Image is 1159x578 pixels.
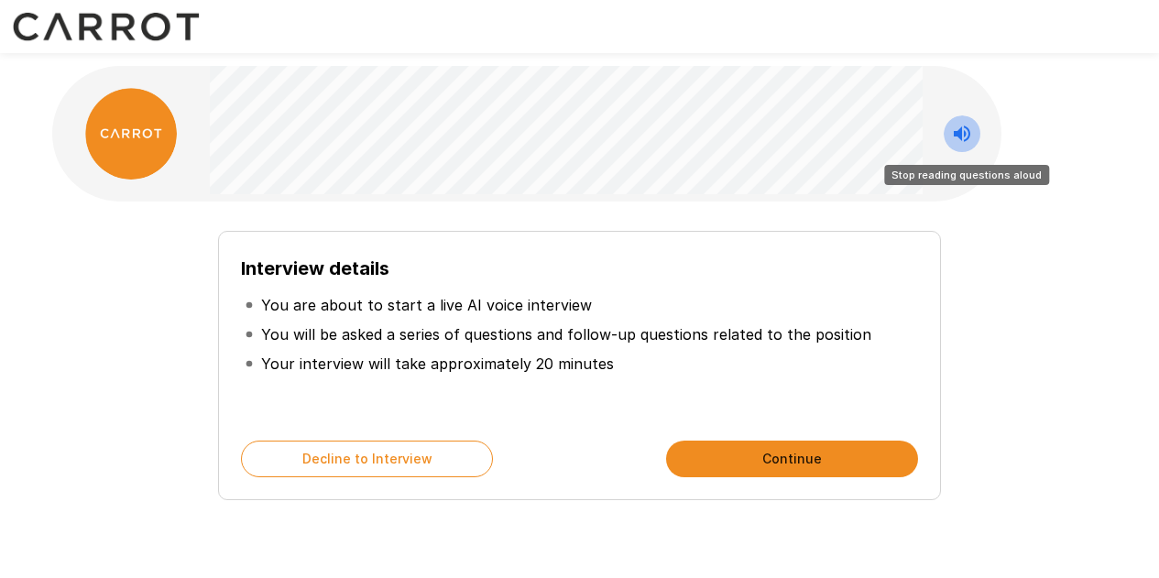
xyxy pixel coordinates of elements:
button: Continue [666,441,918,477]
p: You are about to start a live AI voice interview [261,294,592,316]
p: You will be asked a series of questions and follow-up questions related to the position [261,323,871,345]
img: carrot_logo.png [85,88,177,180]
b: Interview details [241,257,389,279]
button: Decline to Interview [241,441,493,477]
p: Your interview will take approximately 20 minutes [261,353,614,375]
button: Stop reading questions aloud [944,115,980,152]
div: Stop reading questions aloud [884,165,1049,185]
